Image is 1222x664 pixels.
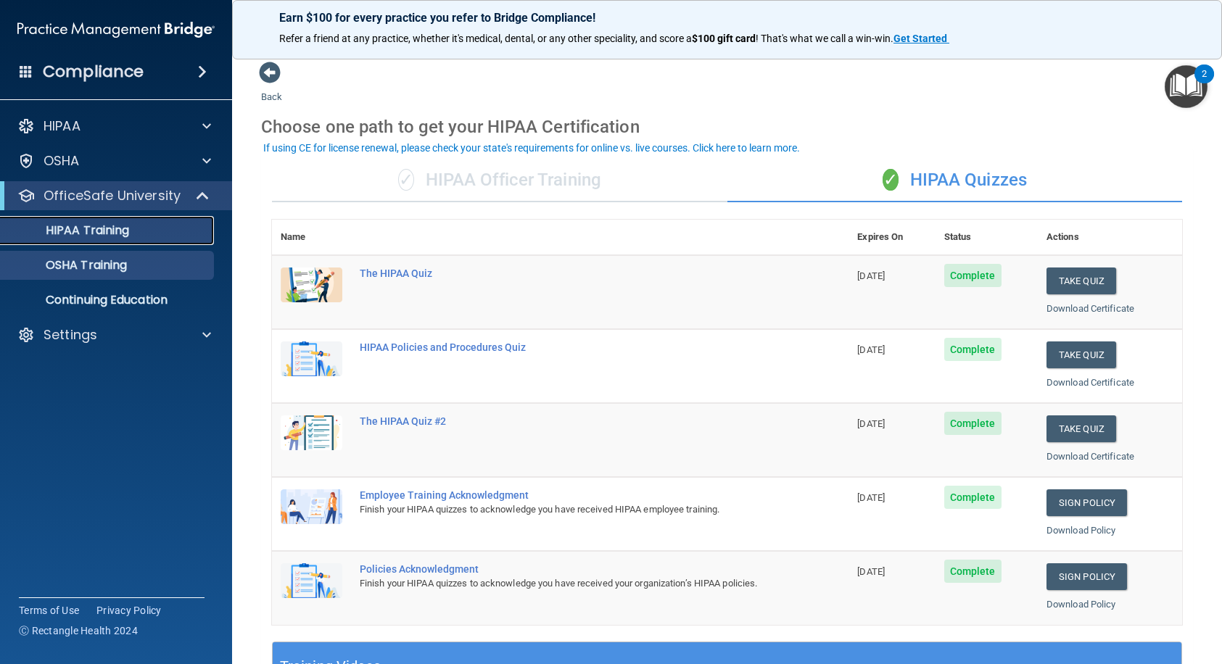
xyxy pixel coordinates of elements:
span: [DATE] [857,344,885,355]
button: Take Quiz [1046,341,1116,368]
a: Get Started [893,33,949,44]
span: ! That's what we call a win-win. [756,33,893,44]
h4: Compliance [43,62,144,82]
th: Name [272,220,351,255]
span: Complete [944,486,1002,509]
a: Download Certificate [1046,303,1134,314]
span: Complete [944,338,1002,361]
a: Settings [17,326,211,344]
div: Finish your HIPAA quizzes to acknowledge you have received HIPAA employee training. [360,501,776,518]
span: Complete [944,264,1002,287]
div: Choose one path to get your HIPAA Certification [261,106,1193,148]
span: Complete [944,412,1002,435]
p: Settings [44,326,97,344]
p: HIPAA [44,117,80,135]
a: Sign Policy [1046,563,1127,590]
a: Sign Policy [1046,489,1127,516]
button: Take Quiz [1046,415,1116,442]
a: OSHA [17,152,211,170]
a: Back [261,74,282,102]
p: OSHA Training [9,258,127,273]
a: Download Certificate [1046,451,1134,462]
span: Complete [944,560,1002,583]
div: Finish your HIPAA quizzes to acknowledge you have received your organization’s HIPAA policies. [360,575,776,592]
span: [DATE] [857,418,885,429]
a: OfficeSafe University [17,187,210,204]
strong: $100 gift card [692,33,756,44]
div: The HIPAA Quiz #2 [360,415,776,427]
div: Policies Acknowledgment [360,563,776,575]
a: Download Certificate [1046,377,1134,388]
div: 2 [1202,74,1207,93]
a: HIPAA [17,117,211,135]
a: Download Policy [1046,599,1116,610]
span: Refer a friend at any practice, whether it's medical, dental, or any other speciality, and score a [279,33,692,44]
div: HIPAA Policies and Procedures Quiz [360,341,776,353]
span: [DATE] [857,270,885,281]
p: OfficeSafe University [44,187,181,204]
button: Take Quiz [1046,267,1116,294]
p: Continuing Education [9,293,207,307]
p: OSHA [44,152,80,170]
div: HIPAA Officer Training [272,159,727,202]
span: Ⓒ Rectangle Health 2024 [19,623,138,638]
a: Download Policy [1046,525,1116,536]
button: Open Resource Center, 2 new notifications [1165,65,1207,108]
p: HIPAA Training [9,223,129,238]
span: ✓ [883,169,899,191]
span: ✓ [398,169,414,191]
img: PMB logo [17,15,215,44]
button: If using CE for license renewal, please check your state's requirements for online vs. live cours... [261,141,802,155]
th: Status [936,220,1038,255]
div: If using CE for license renewal, please check your state's requirements for online vs. live cours... [263,143,800,153]
div: HIPAA Quizzes [727,159,1183,202]
div: Employee Training Acknowledgment [360,489,776,501]
strong: Get Started [893,33,947,44]
p: Earn $100 for every practice you refer to Bridge Compliance! [279,11,1175,25]
a: Terms of Use [19,603,79,618]
span: [DATE] [857,492,885,503]
span: [DATE] [857,566,885,577]
th: Expires On [849,220,935,255]
a: Privacy Policy [96,603,162,618]
div: The HIPAA Quiz [360,267,776,279]
th: Actions [1038,220,1182,255]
